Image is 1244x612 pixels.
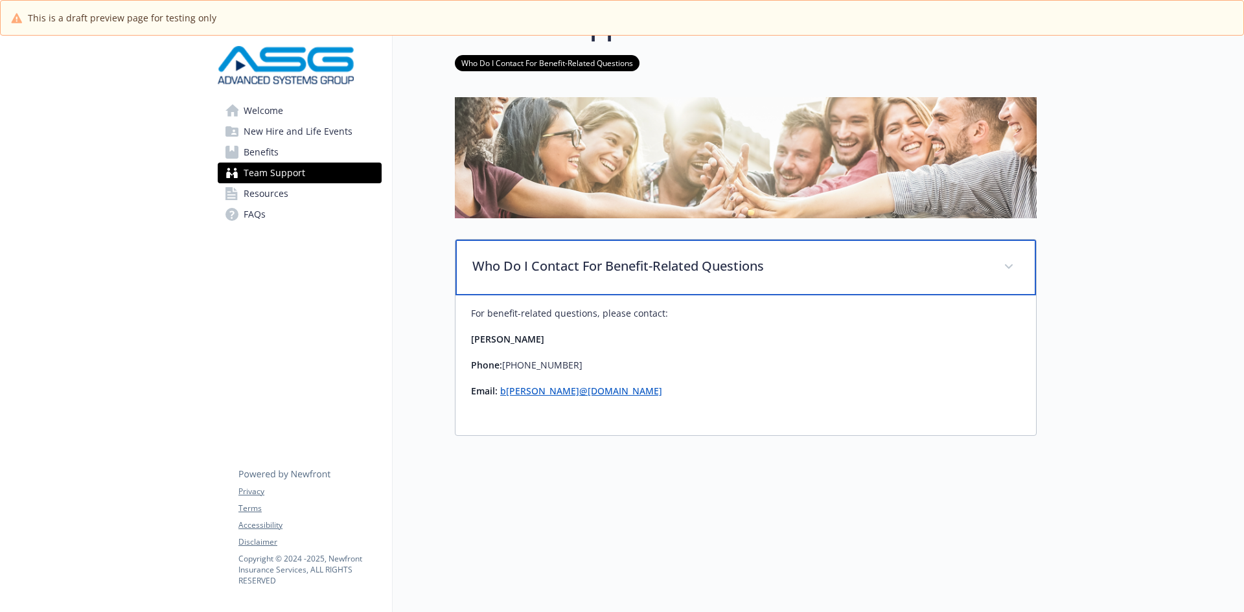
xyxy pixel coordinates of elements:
[455,295,1036,435] div: Who Do I Contact For Benefit-Related Questions
[472,256,988,276] p: Who Do I Contact For Benefit-Related Questions
[238,486,381,497] a: Privacy
[455,240,1036,295] div: Who Do I Contact For Benefit-Related Questions
[244,204,266,225] span: FAQs
[244,121,352,142] span: New Hire and Life Events
[455,56,639,69] a: Who Do I Contact For Benefit-Related Questions
[238,519,381,531] a: Accessibility
[471,357,1020,373] p: [PHONE_NUMBER]​
[218,121,382,142] a: New Hire and Life Events
[28,11,216,25] span: This is a draft preview page for testing only
[500,385,506,397] a: b
[471,385,498,397] strong: Email:
[471,359,502,371] strong: Phone:
[471,306,1020,321] p: For benefit-related questions, please contact:
[218,204,382,225] a: FAQs
[238,553,381,586] p: Copyright © 2024 - 2025 , Newfront Insurance Services, ALL RIGHTS RESERVED
[506,385,579,397] a: [PERSON_NAME]
[244,163,305,183] span: Team Support
[238,536,381,548] a: Disclaimer
[455,97,1037,218] img: team support page banner
[471,333,544,345] strong: [PERSON_NAME]
[579,385,662,397] a: @[DOMAIN_NAME]
[218,100,382,121] a: Welcome
[218,142,382,163] a: Benefits
[244,100,283,121] span: Welcome
[238,503,381,514] a: Terms
[244,142,279,163] span: Benefits
[218,163,382,183] a: Team Support
[244,183,288,204] span: Resources
[218,183,382,204] a: Resources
